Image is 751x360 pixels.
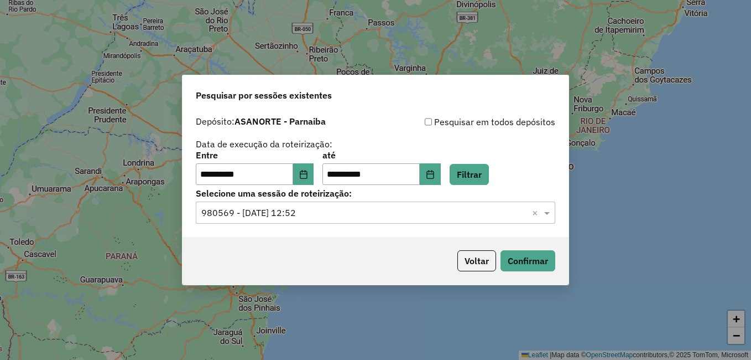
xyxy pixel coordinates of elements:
[196,137,332,151] label: Data de execução da roteirização:
[234,116,326,127] strong: ASANORTE - Parnaiba
[457,250,496,271] button: Voltar
[420,163,441,186] button: Choose Date
[196,115,326,128] label: Depósito:
[375,115,555,128] div: Pesquisar em todos depósitos
[196,187,555,200] label: Selecione uma sessão de roteirização:
[322,148,440,162] label: até
[532,206,541,219] span: Clear all
[500,250,555,271] button: Confirmar
[196,148,314,162] label: Entre
[293,163,314,186] button: Choose Date
[196,89,332,102] span: Pesquisar por sessões existentes
[450,164,489,185] button: Filtrar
